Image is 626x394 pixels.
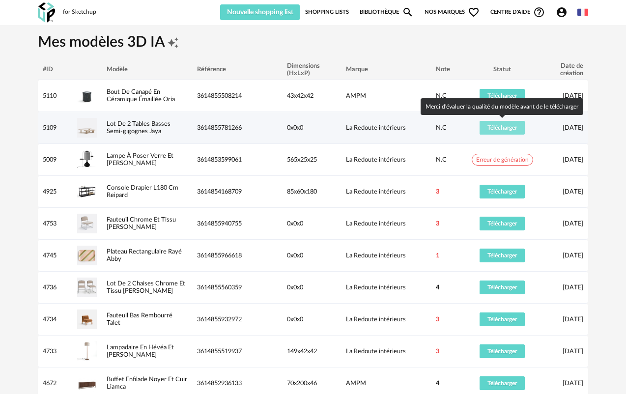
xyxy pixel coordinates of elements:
[38,348,72,355] div: 4733
[487,380,517,386] span: Télécharger
[556,6,572,18] span: Account Circle icon
[436,348,439,355] span: 3
[282,348,341,355] div: 149x42x42
[436,188,439,196] span: 3
[487,93,517,99] span: Télécharger
[227,9,293,16] span: Nouvelle shopping list
[341,284,431,291] div: La Redoute intérieurs
[436,316,439,323] span: 3
[107,89,175,102] a: Bout De Canapé En Céramique Émaillée Oria
[360,4,414,20] a: BibliothèqueMagnify icon
[38,156,72,164] div: 5009
[282,316,341,323] div: 0x0x0
[77,246,97,265] img: Plateau Rectangulaire Rayé Abby
[487,189,517,195] span: Télécharger
[341,380,431,387] div: AMPM
[487,253,517,258] span: Télécharger
[436,157,447,163] span: N.C
[197,316,242,322] span: 3614855932972
[282,92,341,100] div: 43x42x42
[533,6,545,18] span: Help Circle Outline icon
[192,66,282,73] div: Référence
[480,185,525,198] button: Télécharger
[305,4,349,20] a: Shopping Lists
[480,217,525,230] button: Télécharger
[577,7,588,18] img: fr
[282,124,341,132] div: 0x0x0
[480,344,525,358] button: Télécharger
[539,316,588,323] div: [DATE]
[436,284,439,291] span: 4
[341,124,431,132] div: La Redoute intérieurs
[282,188,341,196] div: 85x60x180
[539,220,588,227] div: [DATE]
[341,188,431,196] div: La Redoute intérieurs
[107,217,176,230] a: Fauteuil Chrome Et Tissu [PERSON_NAME]
[539,252,588,259] div: [DATE]
[465,66,539,73] div: Statut
[282,380,341,387] div: 70x200x46
[480,121,525,135] button: Télécharger
[480,376,525,390] button: Télécharger
[402,6,414,18] span: Magnify icon
[38,380,72,387] div: 4672
[487,348,517,354] span: Télécharger
[282,156,341,164] div: 565x25x25
[77,118,97,138] img: Lot De 2 Tables Basses Semi-gigognes Jaya
[539,92,588,100] div: [DATE]
[197,157,242,163] span: 3614853599061
[539,62,588,78] div: Date de création
[490,6,545,18] span: Centre d'aideHelp Circle Outline icon
[539,188,588,196] div: [DATE]
[77,150,97,169] img: Lampe À Poser Verre Et Lin Juna
[539,124,588,132] div: [DATE]
[436,380,439,387] span: 4
[107,249,182,262] a: Plateau Rectangulaire Rayé Abby
[431,66,465,73] div: Note
[480,312,525,326] button: Télécharger
[197,189,242,195] span: 3614854168709
[102,66,192,73] div: Modèle
[436,93,447,99] span: N.C
[38,2,55,23] img: OXP
[38,284,72,291] div: 4736
[197,253,242,258] span: 3614855966618
[480,249,525,262] button: Télécharger
[480,89,525,103] button: Télécharger
[487,125,517,131] span: Télécharger
[436,125,447,131] span: N.C
[341,66,431,73] div: Marque
[77,278,97,297] img: Lot De 2 Chaises Chrome Et Tissu Celestina
[77,182,97,201] img: Console Drapier L180 Cm Reipard
[539,348,588,355] div: [DATE]
[539,284,588,291] div: [DATE]
[167,33,179,52] span: Creation icon
[77,341,97,361] img: Lampadaire En Hévéa Et Lin Vintela
[425,4,480,20] span: Nos marques
[197,93,242,99] span: 3614855508214
[472,154,533,166] span: Erreur de génération
[197,221,242,226] span: 3614855940755
[220,4,300,20] button: Nouvelle shopping list
[107,185,178,198] a: Console Drapier L180 Cm Reipard
[107,376,187,390] a: Buffet Enfilade Noyer Et Cuir Liamca
[38,220,72,227] div: 4753
[38,33,588,52] h1: Mes modèles 3D IA
[282,62,341,78] div: Dimensions (HxLxP)
[539,156,588,164] div: [DATE]
[341,92,431,100] div: AMPM
[539,380,588,387] div: [DATE]
[341,156,431,164] div: La Redoute intérieurs
[107,281,185,294] a: Lot De 2 Chaises Chrome Et Tissu [PERSON_NAME]
[77,310,97,329] img: Fauteuil Bas Rembourré Talet
[197,125,242,131] span: 3614855781266
[341,316,431,323] div: La Redoute intérieurs
[63,8,96,16] div: for Sketchup
[77,214,97,233] img: Fauteuil Chrome Et Tissu Celestina
[480,281,525,294] button: Télécharger
[487,316,517,322] span: Télécharger
[77,86,97,106] img: Bout De Canapé En Céramique Émaillée Oria
[38,252,72,259] div: 4745
[436,220,439,227] span: 3
[197,348,242,354] span: 3614855519937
